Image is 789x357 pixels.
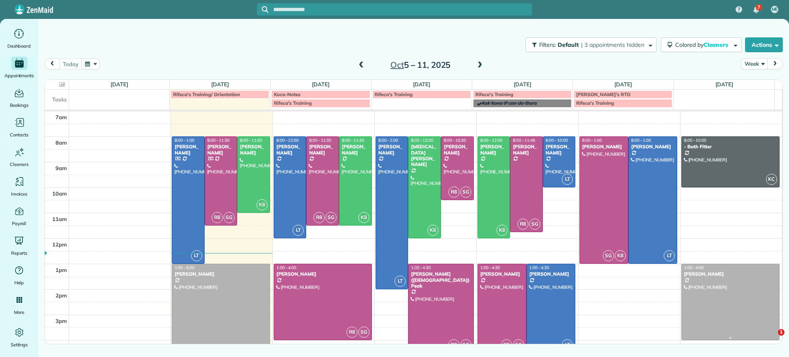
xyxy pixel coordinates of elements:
span: K8 [256,199,268,210]
span: Settings [11,341,28,349]
span: 8:00 - 1:00 [631,138,651,143]
div: - Bath Fitter [684,144,777,150]
span: 8:00 - 1:00 [582,138,602,143]
div: [PERSON_NAME] [529,271,573,277]
span: LT [664,250,675,261]
span: SG [224,212,235,223]
span: 8:00 - 2:00 [378,138,398,143]
span: 7am [55,114,67,120]
span: Invoices [11,190,28,198]
span: R8 [517,219,528,230]
div: [PERSON_NAME] [631,144,675,150]
iframe: Intercom live chat [761,329,781,349]
button: Focus search [257,6,268,13]
div: [PERSON_NAME] [684,271,777,277]
div: [PERSON_NAME] [207,144,235,156]
button: today [59,58,82,69]
span: K8 [358,212,369,223]
div: [PERSON_NAME] ([DEMOGRAPHIC_DATA]) Peak [411,271,471,289]
span: More [14,308,24,316]
a: Payroll [3,205,35,228]
span: 8:00 - 10:00 [684,138,706,143]
div: [PERSON_NAME] [545,144,573,156]
span: R8 [314,212,325,223]
span: Payroll [12,219,27,228]
span: [PERSON_NAME]'s RTO [576,91,630,97]
span: Dashboard [7,42,31,50]
span: 8:00 - 1:00 [175,138,194,143]
span: 1:00 - 4:30 [529,265,549,270]
div: [MEDICAL_DATA][PERSON_NAME] [411,144,438,168]
span: 1:00 - 5:00 [175,265,194,270]
button: Week [741,58,768,69]
a: Reports [3,234,35,257]
span: 8:00 - 12:00 [411,138,433,143]
a: [DATE] [111,81,128,88]
span: SG [460,187,471,198]
span: Bookings [10,101,29,109]
span: 11am [52,216,67,222]
a: [DATE] [614,81,632,88]
span: LT [394,276,406,287]
a: Bookings [3,86,35,109]
span: 1:00 - 4:30 [480,265,500,270]
a: Invoices [3,175,35,198]
button: prev [44,58,60,69]
span: LT [293,225,304,236]
span: R8 [346,327,358,338]
span: KC [766,174,777,185]
span: Filters: [539,41,556,48]
div: [PERSON_NAME] [512,144,540,156]
a: Filters: Default | 3 appointments hidden [521,37,657,52]
span: K8 [427,225,438,236]
div: [PERSON_NAME] [443,144,471,156]
span: 8:00 - 11:45 [513,138,535,143]
div: [PERSON_NAME] [341,144,369,156]
span: 8:00 - 12:00 [480,138,503,143]
span: Koca-Notes [274,91,300,97]
a: Appointments [3,57,35,80]
span: SG [325,212,337,223]
span: Colored by [675,41,731,48]
button: Filters: Default | 3 appointments hidden [526,37,657,52]
span: Rifeca's Training [576,100,614,106]
button: next [767,58,783,69]
span: R8 [448,339,459,350]
span: SG [513,339,524,350]
span: K8 [615,250,626,261]
span: 8:00 - 10:00 [546,138,568,143]
button: Actions [745,37,783,52]
a: Settings [3,326,35,349]
a: [DATE] [312,81,330,88]
span: 1 [778,329,784,336]
a: [DATE] [211,81,229,88]
span: 1:00 - 4:30 [411,265,431,270]
span: 3pm [55,318,67,324]
span: SG [529,219,540,230]
span: Appointments [5,71,34,80]
span: 8:00 - 11:30 [208,138,230,143]
span: Help [14,279,24,287]
span: Rifeca's Training [274,100,311,106]
span: LT [562,174,573,185]
div: [PERSON_NAME] [480,271,524,277]
span: Reports [11,249,28,257]
span: Ask kona if can do thurs [481,100,537,106]
h2: 5 – 11, 2025 [369,60,472,69]
span: SG [460,339,471,350]
span: 1:00 - 4:00 [277,265,296,270]
svg: Focus search [262,6,268,13]
span: R8 [212,212,223,223]
div: [PERSON_NAME] [174,271,268,277]
span: 8am [55,139,67,146]
span: LT [191,250,202,261]
button: Colored byCleaners [661,37,742,52]
div: [PERSON_NAME] [378,144,406,156]
span: 7 [757,4,760,11]
div: [PERSON_NAME] [174,144,202,156]
a: Dashboard [3,27,35,50]
div: [PERSON_NAME] [276,271,369,277]
div: 7 unread notifications [747,1,765,19]
span: 1:00 - 4:00 [684,265,704,270]
span: LT [562,339,573,350]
